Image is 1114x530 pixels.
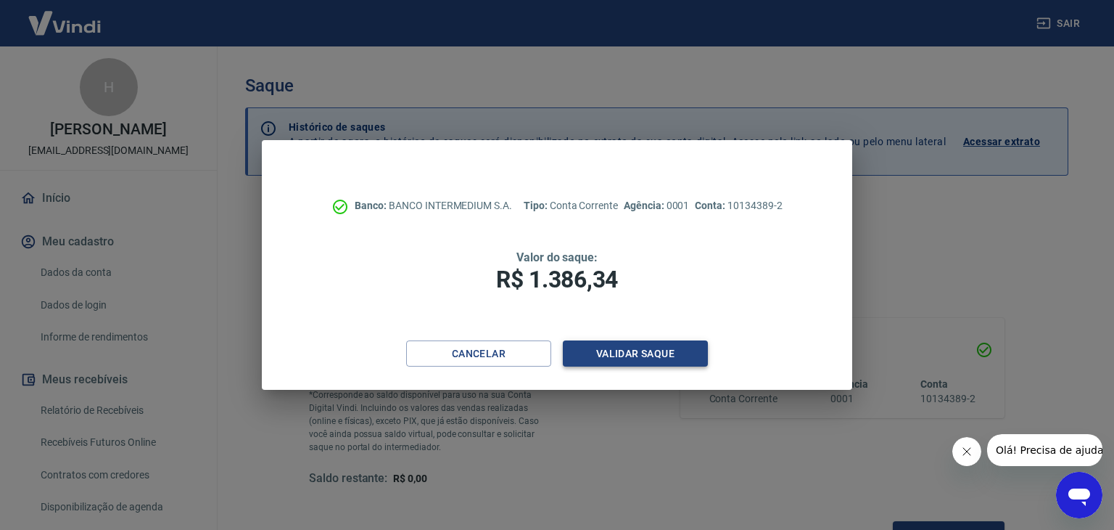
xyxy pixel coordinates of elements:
[624,198,689,213] p: 0001
[516,250,598,264] span: Valor do saque:
[624,200,667,211] span: Agência:
[524,198,618,213] p: Conta Corrente
[355,198,512,213] p: BANCO INTERMEDIUM S.A.
[355,200,389,211] span: Banco:
[1056,472,1102,518] iframe: Botão para abrir a janela de mensagens
[496,266,618,293] span: R$ 1.386,34
[952,437,981,466] iframe: Fechar mensagem
[987,434,1102,466] iframe: Mensagem da empresa
[406,341,551,367] button: Cancelar
[9,10,122,22] span: Olá! Precisa de ajuda?
[524,200,550,211] span: Tipo:
[695,198,782,213] p: 10134389-2
[563,341,708,367] button: Validar saque
[695,200,727,211] span: Conta:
